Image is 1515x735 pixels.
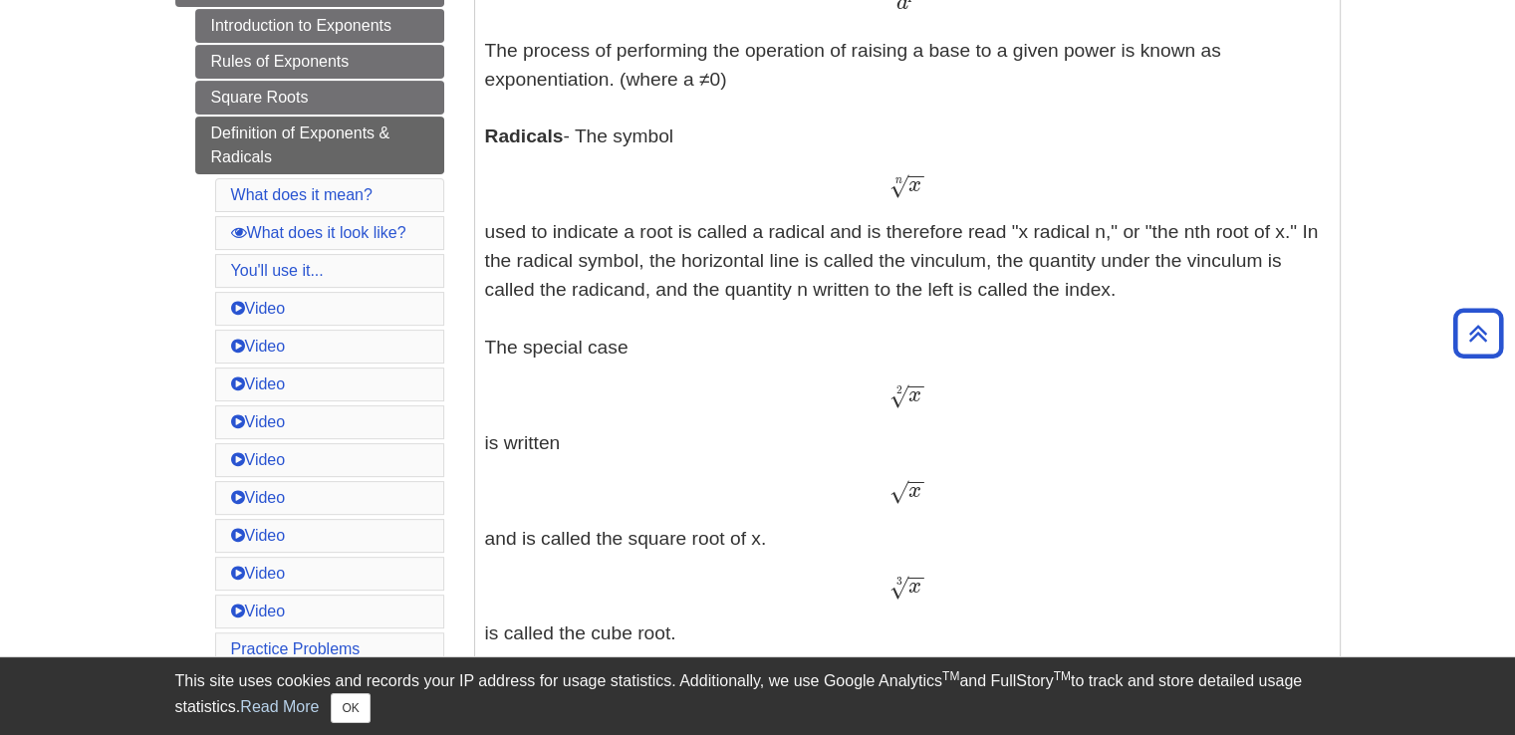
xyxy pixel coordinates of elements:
a: Video [231,300,286,317]
a: Video [231,489,286,506]
b: Radicals [485,125,564,146]
a: You'll use it... [231,262,324,279]
a: Video [231,451,286,468]
a: Definition of Exponents & Radicals [195,117,444,174]
a: Practice Problems [231,640,361,657]
a: What does it look like? [231,224,406,241]
a: What does it mean? [231,186,373,203]
a: Read More [240,698,319,715]
span: x [908,174,921,196]
div: This site uses cookies and records your IP address for usage statistics. Additionally, we use Goo... [175,669,1341,723]
span: √ [889,478,908,505]
a: Rules of Exponents [195,45,444,79]
span: n [895,175,902,186]
sup: TM [942,669,959,683]
button: Close [331,693,370,723]
a: Video [231,565,286,582]
span: x [908,576,921,598]
a: Video [231,603,286,619]
a: Video [231,527,286,544]
a: Video [231,413,286,430]
span: 3 [896,575,902,588]
a: Video [231,338,286,355]
a: Back to Top [1446,320,1510,347]
span: x [908,480,921,502]
span: x [908,384,921,406]
a: Square Roots [195,81,444,115]
a: Video [231,375,286,392]
span: √ [889,574,908,601]
span: 2 [896,383,902,396]
a: Introduction to Exponents [195,9,444,43]
sup: TM [1054,669,1071,683]
span: √ [889,382,908,409]
span: √ [889,172,908,199]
